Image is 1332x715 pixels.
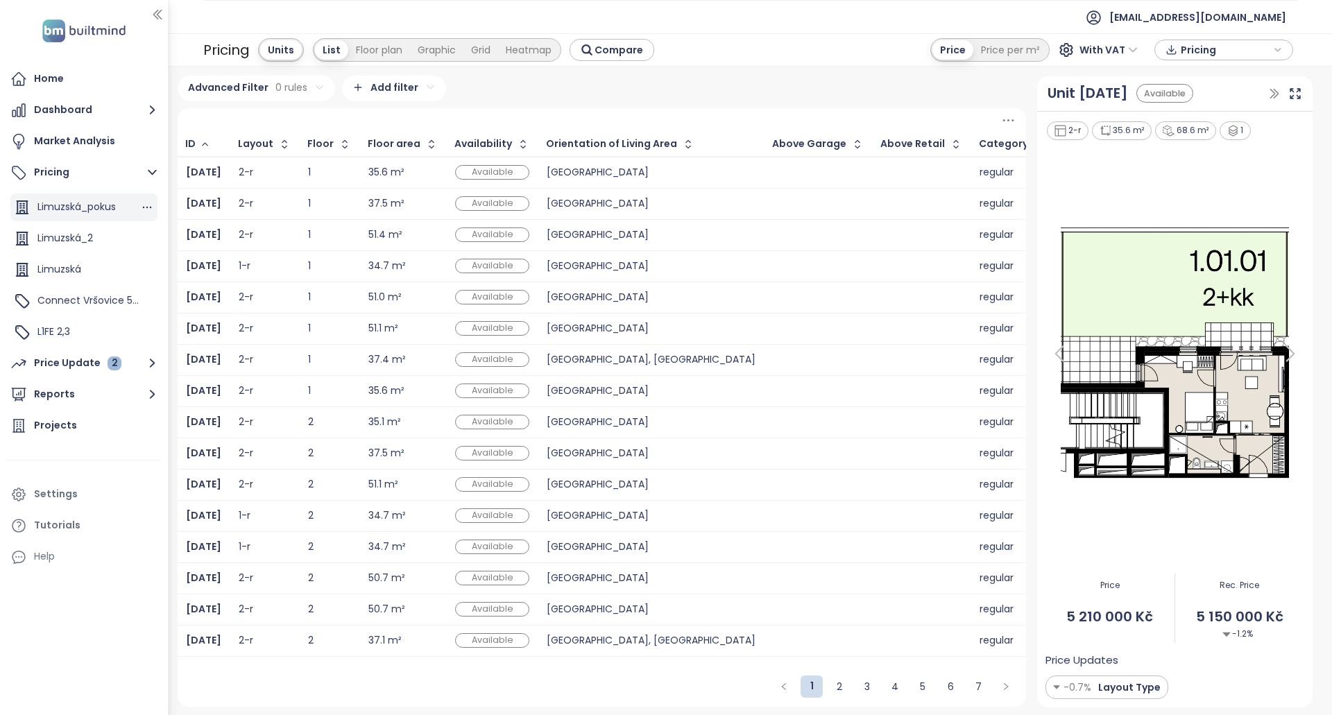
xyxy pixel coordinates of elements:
[186,540,221,553] b: [DATE]
[10,256,157,284] div: Limuzská
[260,40,302,60] div: Units
[34,417,77,434] div: Projects
[368,139,420,148] div: Floor area
[186,386,221,395] a: [DATE]
[801,675,823,696] a: 1
[455,290,529,304] div: Available
[454,139,512,148] div: Availability
[368,449,404,458] div: 37.5 m²
[308,261,351,270] div: 1
[308,636,351,645] div: 2
[7,159,161,187] button: Pricing
[186,352,221,366] b: [DATE]
[308,168,351,177] div: 1
[1220,121,1252,140] div: 1
[1045,606,1175,628] span: 5 210 000 Kč
[773,675,795,698] button: left
[108,356,121,370] div: 2
[1045,221,1304,485] img: Floor plan
[368,574,405,583] div: 50.7 m²
[1109,1,1286,34] span: [EMAIL_ADDRESS][DOMAIN_NAME]
[186,508,221,522] b: [DATE]
[37,200,116,214] span: Limuzská_pokus
[1175,606,1304,628] span: 5 150 000 Kč
[980,511,1045,520] div: regular
[967,675,989,698] li: 7
[7,512,161,540] a: Tutorials
[547,511,755,520] div: [GEOGRAPHIC_DATA]
[772,139,846,148] div: Above Garage
[239,605,253,614] div: 2-r
[995,675,1017,698] li: Next Page
[238,139,273,148] div: Layout
[308,324,351,333] div: 1
[308,386,351,395] div: 1
[368,355,406,364] div: 37.4 m²
[1222,630,1231,639] img: Decrease
[995,675,1017,698] button: right
[186,446,221,460] b: [DATE]
[239,168,253,177] div: 2-r
[186,259,221,273] b: [DATE]
[857,676,878,697] a: 3
[7,381,161,408] button: Reports
[547,168,755,177] div: [GEOGRAPHIC_DATA]
[455,571,529,585] div: Available
[912,676,933,697] a: 5
[1079,40,1138,60] span: With VAT
[37,231,93,245] span: Limuzská_2
[315,40,348,60] div: List
[10,193,157,221] div: Limuzská_pokus
[455,384,529,398] div: Available
[239,230,253,239] div: 2-r
[7,543,161,571] div: Help
[455,196,529,211] div: Available
[186,636,221,645] a: [DATE]
[455,415,529,429] div: Available
[463,40,498,60] div: Grid
[34,132,115,150] div: Market Analysis
[547,574,755,583] div: [GEOGRAPHIC_DATA]
[368,261,406,270] div: 34.7 m²
[239,542,250,551] div: 1-r
[239,324,253,333] div: 2-r
[1222,628,1253,641] span: -1.2%
[980,199,1045,208] div: regular
[973,40,1048,60] div: Price per m²
[37,262,81,276] span: Limuzská
[547,605,755,614] div: [GEOGRAPHIC_DATA]
[880,139,945,148] div: Above Retail
[368,636,402,645] div: 37.1 m²
[368,542,406,551] div: 34.7 m²
[979,139,1028,148] div: Category
[1048,83,1128,104] a: Unit [DATE]
[186,290,221,304] b: [DATE]
[547,480,755,489] div: [GEOGRAPHIC_DATA]
[186,384,221,397] b: [DATE]
[7,128,161,155] a: Market Analysis
[239,417,253,427] div: 2-r
[1064,680,1091,695] span: -0.7%
[547,230,755,239] div: [GEOGRAPHIC_DATA]
[773,675,795,698] li: Previous Page
[547,199,755,208] div: [GEOGRAPHIC_DATA]
[38,17,130,45] img: logo
[10,225,157,252] div: Limuzská_2
[10,318,157,346] div: L1FE 2,3
[455,477,529,492] div: Available
[410,40,463,60] div: Graphic
[186,355,221,364] a: [DATE]
[239,574,253,583] div: 2-r
[186,324,221,333] a: [DATE]
[186,321,221,335] b: [DATE]
[547,417,755,427] div: [GEOGRAPHIC_DATA]
[10,287,157,315] div: Connect Vršovice 5,7,8,9
[186,571,221,585] b: [DATE]
[980,324,1045,333] div: regular
[368,605,405,614] div: 50.7 m²
[308,230,351,239] div: 1
[1175,579,1304,592] span: Rec. Price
